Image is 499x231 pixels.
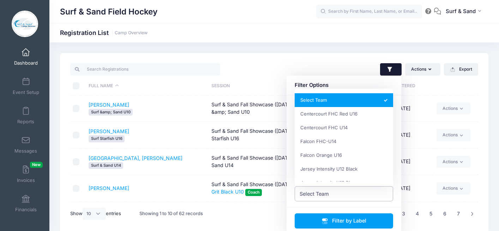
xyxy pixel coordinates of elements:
td: Surf & Sand Fall Showcase ([DATE]) (7v7) Surf &amp; Sand U10 [208,95,331,122]
th: Registered: activate to sort column ascending [372,77,433,95]
td: [DATE] [372,175,433,202]
span: Select Team [300,190,329,197]
td: Surf & Sand Fall Showcase ([DATE]) (7v7) [208,175,331,202]
label: Show entries [70,208,121,220]
li: Centercourt FHC Red U16 [295,107,393,121]
li: Jersey Intensity U12 Blue [295,176,393,190]
span: Surf & Sand U14 [89,162,123,169]
td: Surf & Sand Fall Showcase ([DATE]) (7v7) Surf Starfish U16 [208,122,331,148]
a: Actions [437,182,470,194]
div: Showing 1 to 10 of 62 records [139,206,203,222]
span: Event Setup [13,89,39,95]
a: InvoicesNew [9,162,43,186]
span: Surf Starfish U16 [89,135,125,142]
a: Camp Overview [115,30,148,36]
input: Search Registrations [70,63,220,75]
td: Surf & Sand Fall Showcase ([DATE]) (7v7) Surf & Sand U14 [208,149,331,175]
a: Financials [9,191,43,216]
th: Full Name: activate to sort column descending [85,77,208,95]
input: Search by First Name, Last Name, or Email... [316,5,422,19]
span: Dashboard [14,60,38,66]
div: Filter Options [295,81,393,89]
span: Reports [17,119,34,125]
h1: Registration List [60,29,148,36]
a: 4 [411,208,423,220]
li: Jersey Intensity U12 Black [295,162,393,176]
span: New [30,162,43,168]
a: [PERSON_NAME] [89,102,129,108]
a: Event Setup [9,74,43,99]
td: [DATE] [372,202,433,229]
select: Showentries [83,208,106,220]
h1: Surf & Sand Field Hockey [60,4,157,20]
li: Falcon FHC-U14 [295,135,393,148]
td: Surf & Sand Fall Showcase ([DATE]) (7v7) [208,202,331,229]
a: [PERSON_NAME] [89,185,129,191]
a: Actions [437,129,470,141]
td: [DATE] [372,95,433,122]
span: Select Team [295,186,393,201]
button: Filter by Label [295,213,393,229]
a: 6 [439,208,451,220]
span: Surf &amp; Sand U10 [89,109,133,115]
span: Messages [14,148,37,154]
a: Dashboard [9,45,43,69]
a: Messages [9,132,43,157]
span: Coach [245,189,262,196]
span: Surf & Sand [446,7,476,15]
a: Actions [437,156,470,168]
button: Export [444,63,478,75]
a: 3 [398,208,409,220]
span: Invoices [17,177,35,183]
a: [GEOGRAPHIC_DATA], [PERSON_NAME] [89,155,182,161]
a: Actions [437,102,470,114]
li: Centercourt FHC U14 [295,121,393,135]
li: Select Team [295,93,393,107]
th: Session: activate to sort column ascending [208,77,331,95]
button: Surf & Sand [441,4,488,20]
img: Surf & Sand Field Hockey [12,11,38,37]
a: Reports [9,103,43,128]
td: [DATE] [372,149,433,175]
li: Falcon Orange U16 [295,148,393,162]
td: [DATE] [372,122,433,148]
a: 7 [453,208,464,220]
span: Financials [15,207,37,213]
a: [PERSON_NAME] [89,128,129,134]
a: 5 [425,208,437,220]
button: Actions [405,63,440,75]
